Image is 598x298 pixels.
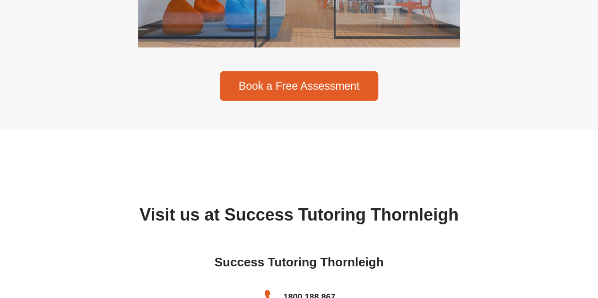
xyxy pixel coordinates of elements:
[35,204,564,226] h2: Visit us at Success Tutoring Thornleigh
[220,71,379,101] a: Book a Free Assessment
[441,191,598,298] iframe: Chat Widget
[39,255,559,271] h2: Success Tutoring Thornleigh
[239,81,360,92] span: Book a Free Assessment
